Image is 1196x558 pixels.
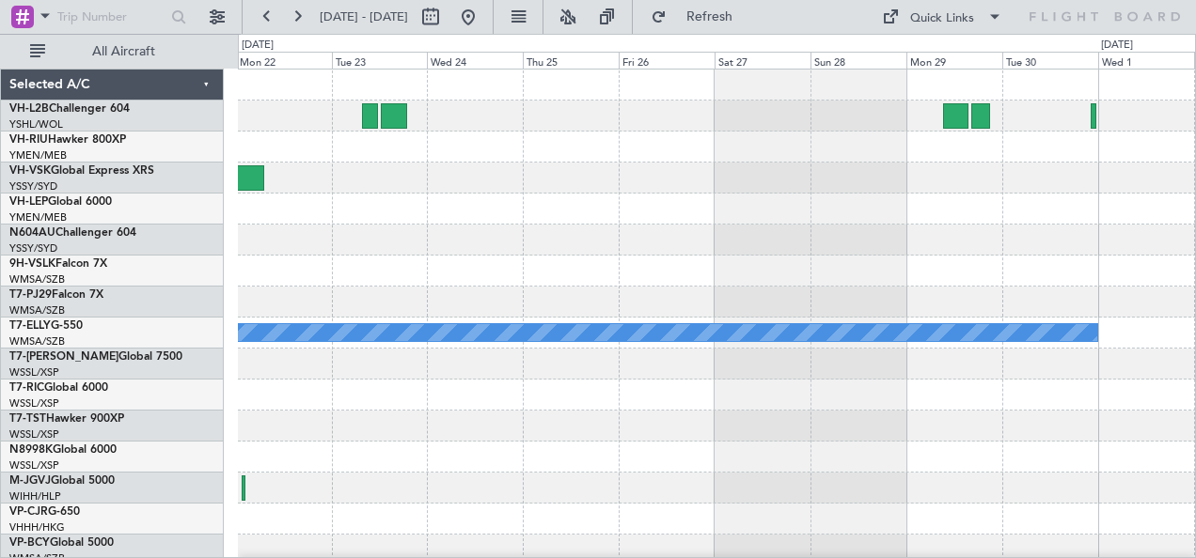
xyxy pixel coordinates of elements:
div: [DATE] [1101,38,1133,54]
span: T7-TST [9,413,46,425]
button: Refresh [642,2,755,32]
a: WSSL/XSP [9,365,59,380]
a: T7-TSTHawker 900XP [9,413,124,425]
span: VH-RIU [9,134,48,146]
a: VP-BCYGlobal 5000 [9,537,114,549]
div: Mon 29 [906,52,1002,69]
div: Wed 1 [1098,52,1194,69]
span: T7-RIC [9,382,44,394]
a: VH-L2BChallenger 604 [9,103,130,115]
a: T7-RICGlobal 6000 [9,382,108,394]
a: YSSY/SYD [9,179,57,194]
a: YMEN/MEB [9,148,67,163]
span: N604AU [9,227,55,239]
a: VH-VSKGlobal Express XRS [9,165,154,177]
div: Tue 23 [332,52,428,69]
button: Quick Links [873,2,1012,32]
span: VH-VSK [9,165,51,177]
a: VH-RIUHawker 800XP [9,134,126,146]
a: VHHH/HKG [9,520,65,535]
a: WIHH/HLP [9,489,61,504]
a: T7-ELLYG-550 [9,320,83,332]
a: M-JGVJGlobal 5000 [9,475,115,487]
div: Mon 22 [236,52,332,69]
a: N604AUChallenger 604 [9,227,136,239]
a: YMEN/MEB [9,210,67,225]
a: WSSL/XSP [9,427,59,442]
div: Wed 24 [427,52,523,69]
a: WMSA/SZB [9,272,65,287]
span: T7-PJ29 [9,289,52,301]
span: T7-[PERSON_NAME] [9,351,118,363]
span: VH-L2B [9,103,49,115]
a: 9H-VSLKFalcon 7X [9,258,107,270]
a: YSHL/WOL [9,117,63,132]
a: WMSA/SZB [9,334,65,349]
a: YSSY/SYD [9,241,57,256]
a: N8998KGlobal 6000 [9,444,117,456]
input: Trip Number [57,3,165,31]
a: T7-[PERSON_NAME]Global 7500 [9,351,182,363]
span: [DATE] - [DATE] [320,8,408,25]
span: All Aircraft [49,45,198,58]
div: Thu 25 [523,52,619,69]
div: Sat 27 [715,52,810,69]
a: T7-PJ29Falcon 7X [9,289,103,301]
button: All Aircraft [21,37,204,67]
span: 9H-VSLK [9,258,55,270]
span: M-JGVJ [9,475,51,487]
a: VH-LEPGlobal 6000 [9,196,112,208]
span: T7-ELLY [9,320,51,332]
div: Fri 26 [619,52,715,69]
div: Tue 30 [1002,52,1098,69]
span: VH-LEP [9,196,48,208]
div: Sun 28 [810,52,906,69]
a: WMSA/SZB [9,303,65,318]
span: N8998K [9,444,53,456]
span: VP-BCY [9,537,50,549]
a: WSSL/XSP [9,458,59,473]
span: Refresh [670,10,749,23]
a: WSSL/XSP [9,396,59,411]
div: Quick Links [910,9,974,28]
span: VP-CJR [9,506,48,518]
div: [DATE] [242,38,274,54]
a: VP-CJRG-650 [9,506,80,518]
